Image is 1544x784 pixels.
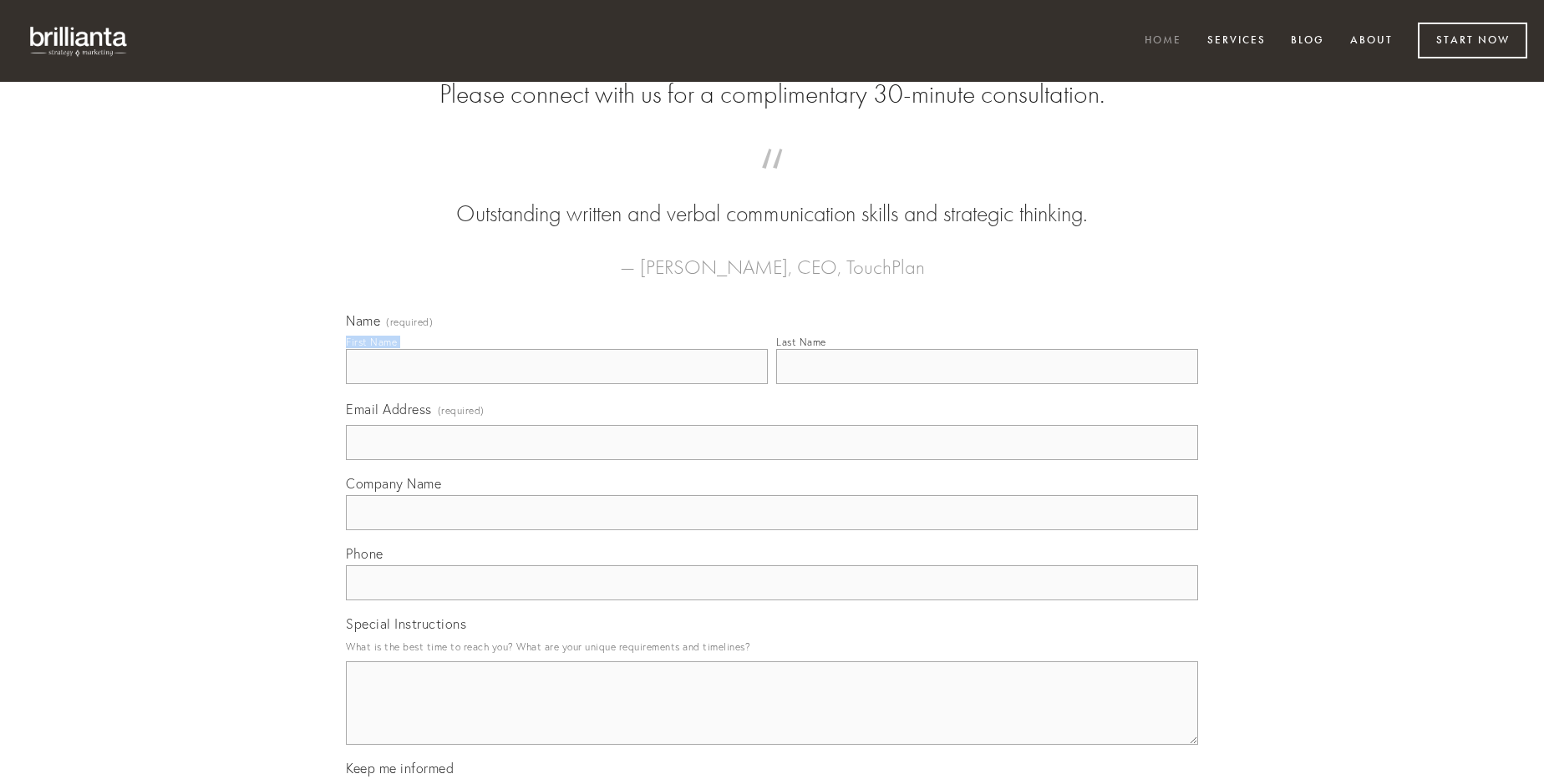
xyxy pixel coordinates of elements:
[346,78,1198,110] h2: Please connect with us for a complimentary 30-minute consultation.
[1280,28,1335,55] a: Blog
[776,336,826,348] div: Last Name
[438,399,485,422] span: (required)
[1134,28,1192,55] a: Home
[1339,28,1404,55] a: About
[386,317,433,327] span: (required)
[346,475,441,492] span: Company Name
[373,165,1171,198] span: “
[346,312,380,329] span: Name
[346,401,432,417] span: Email Address
[373,165,1171,230] blockquote: Outstanding written and verbal communication skills and strategic thinking.
[346,336,397,348] div: First Name
[346,635,1198,658] p: What is the best time to reach you? What are your unique requirements and timelines?
[373,230,1171,284] figcaption: — [PERSON_NAME], CEO, TouchPlan
[17,17,142,65] img: brillianta - research, strategy, marketing
[346,615,466,632] span: Special Instructions
[1418,23,1527,58] a: Start Now
[346,545,383,562] span: Phone
[346,760,454,776] span: Keep me informed
[1196,28,1277,55] a: Services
